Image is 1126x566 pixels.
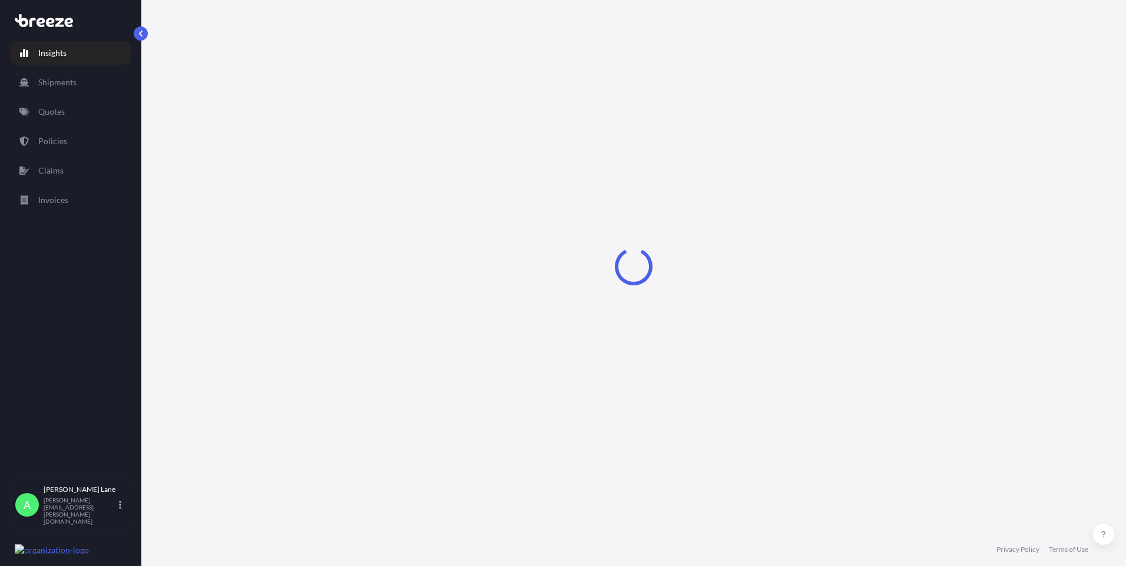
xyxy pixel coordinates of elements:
span: A [24,499,31,511]
a: Policies [10,129,131,153]
a: Shipments [10,71,131,94]
a: Privacy Policy [996,545,1039,554]
p: Invoices [38,194,68,206]
a: Invoices [10,188,131,212]
a: Insights [10,41,131,65]
a: Claims [10,159,131,182]
p: Claims [38,165,64,177]
a: Terms of Use [1049,545,1088,554]
p: Shipments [38,76,77,88]
p: Policies [38,135,67,147]
p: Insights [38,47,67,59]
p: [PERSON_NAME][EMAIL_ADDRESS][PERSON_NAME][DOMAIN_NAME] [44,497,117,525]
a: Quotes [10,100,131,124]
p: Quotes [38,106,65,118]
p: [PERSON_NAME] Lane [44,485,117,494]
img: organization-logo [15,544,89,556]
